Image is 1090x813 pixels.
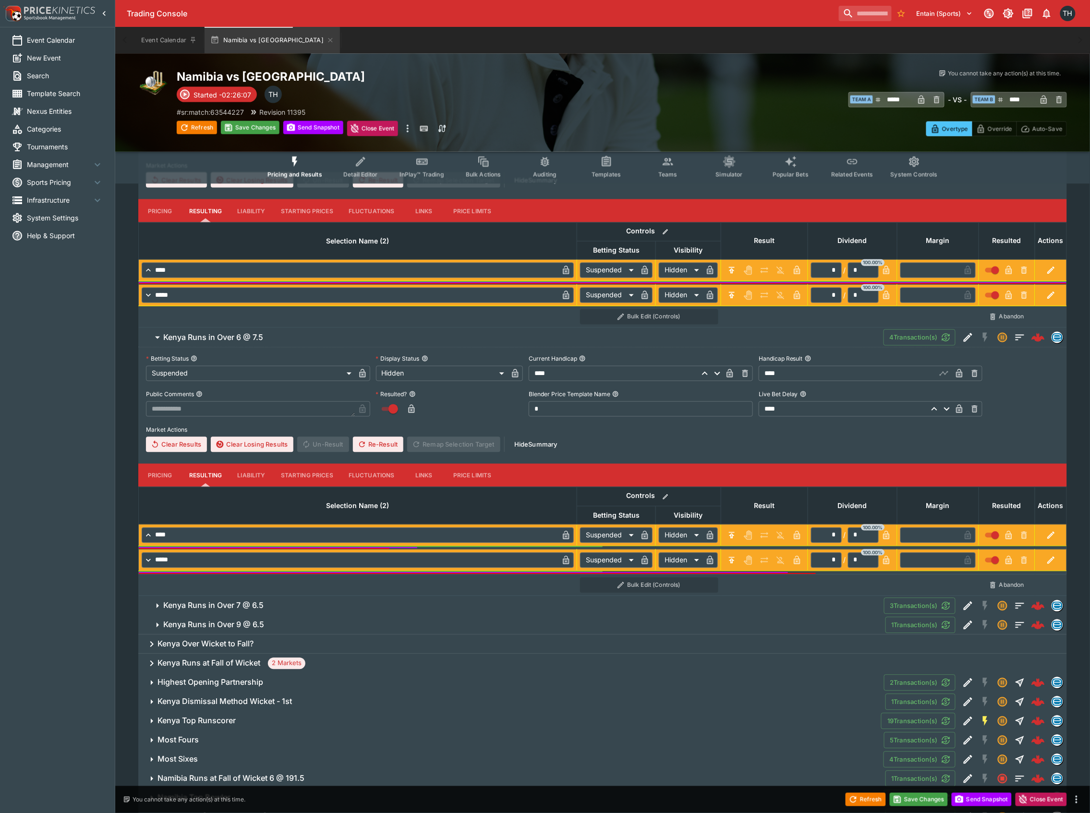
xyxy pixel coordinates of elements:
button: Kenya Runs in Over 9 @ 6.5 [138,616,885,635]
svg: Closed [997,773,1008,785]
span: Betting Status [582,510,650,522]
h6: Kenya Runs at Fall of Wicket [157,658,260,668]
img: logo-cerberus--red.svg [1031,695,1045,709]
button: Void [740,553,756,568]
button: Eliminated In Play [773,528,788,543]
button: Straight [1011,693,1029,711]
div: Todd Henderson [265,86,282,103]
div: Hidden [659,263,702,278]
button: Send Snapshot [952,793,1012,806]
button: Fluctuations [341,199,402,222]
h6: Kenya Dismissal Method Wicket - 1st [157,697,292,707]
p: Betting Status [146,355,189,363]
span: Tournaments [27,142,103,152]
svg: Suspended [997,696,1008,708]
button: Blender Price Template Name [612,391,619,398]
h6: Kenya Runs in Over 6 @ 7.5 [163,333,263,343]
button: Resulting [182,464,230,487]
div: betradar [1052,716,1063,727]
img: betradar [1052,332,1063,343]
button: Suspended [994,617,1011,634]
button: Price Limits [446,199,499,222]
button: Edit Detail [959,693,977,711]
button: Select Tenant [911,6,979,21]
div: Event type filters [260,150,945,184]
button: SGM Disabled [977,732,994,749]
button: SGM Enabled [977,713,994,730]
p: Copy To Clipboard [177,107,244,117]
img: logo-cerberus--red.svg [1031,331,1045,344]
svg: Suspended [997,619,1008,631]
img: Sportsbook Management [24,16,76,20]
div: Hidden [659,528,702,543]
button: H/C [724,553,739,568]
button: SGM Disabled [977,597,994,615]
button: Re-Result [353,437,403,452]
th: Result [721,487,808,524]
span: Team B [973,96,995,104]
button: Kenya Dismissal Method Wicket - 1st [138,692,885,712]
button: SGM Disabled [977,693,994,711]
button: Resulted? [409,391,416,398]
button: Bulk edit [659,226,672,238]
span: Categories [27,124,103,134]
h6: Highest Opening Partnership [157,678,263,688]
button: Display Status [422,355,428,362]
button: Kenya Runs in Over 7 @ 6.5 [138,596,884,616]
button: Todd Henderson [1057,3,1078,24]
h6: Most Sixes [157,754,198,764]
span: New Event [27,53,103,63]
button: Straight [1011,674,1029,692]
button: Clear Results [146,437,207,452]
div: / [844,266,846,276]
div: c623ae17-5ba1-446c-8192-783aa204f722 [1031,695,1045,709]
button: Push [757,288,772,303]
button: SGM Disabled [977,617,994,634]
span: Search [27,71,103,81]
p: Handicap Result [759,355,803,363]
div: 2349171b-d5d6-42d5-811b-3e9900c394fc [1031,676,1045,690]
span: 100.00% [861,285,885,291]
img: betradar [1052,735,1063,746]
button: Refresh [846,793,886,806]
button: Edit Detail [959,597,977,615]
svg: Suspended [997,735,1008,746]
div: betradar [1052,773,1063,785]
h6: Namibia Runs at Fall of Wicket 6 @ 191.5 [157,774,304,784]
p: Auto-Save [1032,124,1063,134]
h6: Kenya Runs in Over 7 @ 6.5 [163,601,264,611]
button: Edit Detail [959,770,977,788]
button: Send Snapshot [283,121,343,134]
p: Revision 11395 [259,107,305,117]
button: Handicap Result [805,355,811,362]
span: Visibility [664,245,714,256]
button: Abandon [982,309,1032,325]
th: Controls [577,487,721,506]
img: logo-cerberus--red.svg [1031,676,1045,690]
a: 591153ce-865d-406c-9b65-b338d64eb118 [1029,596,1048,616]
img: betradar [1052,774,1063,784]
button: Close Event [347,121,399,136]
div: ba18b6f6-cf79-4516-9a4c-0a56deeefe0c [1031,715,1045,728]
button: Starting Prices [273,199,341,222]
div: Hidden [659,553,702,568]
span: Teams [658,171,678,178]
p: You cannot take any action(s) at this time. [133,795,245,804]
div: d9265ab1-e18c-4908-9928-169803ad7e59 [1031,734,1045,747]
img: betradar [1052,620,1063,631]
div: Todd Henderson [1060,6,1076,21]
div: Suspended [580,288,637,303]
a: ba18b6f6-cf79-4516-9a4c-0a56deeefe0c [1029,712,1048,731]
span: 100.00% [861,549,885,556]
img: logo-cerberus--red.svg [1031,772,1045,786]
span: Pricing and Results [267,171,322,178]
p: Blender Price Template Name [529,390,610,399]
div: Suspended [580,263,637,278]
button: Abandon [982,578,1032,593]
button: Toggle light/dark mode [1000,5,1017,22]
span: Betting Status [582,245,650,256]
button: Links [402,464,446,487]
button: Edit Detail [959,751,977,768]
button: No Bookmarks [894,6,909,21]
button: 3Transaction(s) [884,598,956,614]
